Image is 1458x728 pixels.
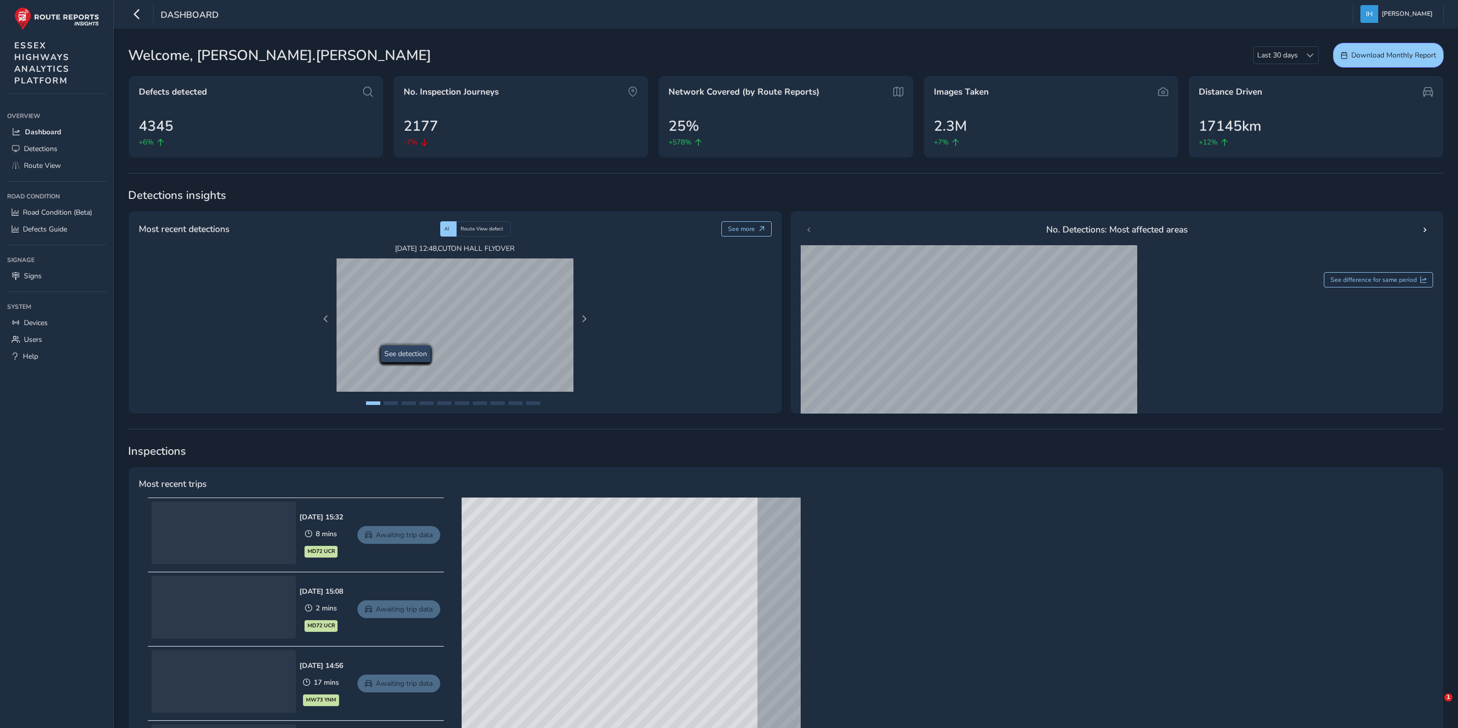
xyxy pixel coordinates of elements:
span: Dashboard [25,127,61,137]
button: Page 6 [455,401,469,405]
span: 2 mins [316,603,337,613]
span: Route View [24,161,61,170]
button: Page 5 [437,401,451,405]
a: Signs [7,268,106,284]
span: +6% [139,137,154,148]
span: Distance Driven [1199,86,1262,98]
button: Page 2 [384,401,398,405]
img: rr logo [14,7,99,30]
a: Detections [7,140,106,157]
span: Detections insights [128,188,1444,203]
span: Welcome, [PERSON_NAME].[PERSON_NAME] [128,45,431,66]
span: 17145km [1199,115,1261,137]
a: Dashboard [7,124,106,140]
button: [PERSON_NAME] [1360,5,1436,23]
div: [DATE] 15:08 [299,587,343,596]
span: ESSEX HIGHWAYS ANALYTICS PLATFORM [14,40,70,86]
a: Route View [7,157,106,174]
span: MW73 YNM [306,696,336,704]
button: Page 4 [419,401,434,405]
span: Last 30 days [1254,47,1301,64]
button: See more [721,221,772,237]
span: Network Covered (by Route Reports) [669,86,819,98]
span: -7% [404,137,417,148]
span: Defects detected [139,86,207,98]
span: [PERSON_NAME] [1382,5,1433,23]
span: +578% [669,137,691,148]
button: Page 3 [402,401,416,405]
button: See difference for same period [1324,272,1434,287]
span: Help [23,352,38,361]
span: Defects Guide [23,224,67,234]
div: Signage [7,252,106,268]
span: +7% [934,137,949,148]
span: Inspections [128,444,1444,459]
img: diamond-layout [1360,5,1378,23]
iframe: Intercom live chat [1423,693,1448,718]
div: System [7,299,106,314]
div: AI [440,221,457,237]
div: [DATE] 14:56 [299,661,343,671]
span: No. Inspection Journeys [404,86,499,98]
span: 25% [669,115,699,137]
span: Signs [24,271,42,281]
span: Most recent detections [139,222,229,236]
span: Devices [24,318,48,328]
a: Devices [7,314,106,331]
span: 4345 [139,115,173,137]
div: Overview [7,108,106,124]
span: [DATE] 12:48 , CUTON HALL FLYOVER [337,244,573,253]
button: Page 8 [491,401,505,405]
span: No. Detections: Most affected areas [1046,223,1188,236]
span: 1 [1444,693,1452,702]
button: Download Monthly Report [1333,43,1444,68]
span: 2177 [404,115,438,137]
button: Page 1 [366,401,380,405]
span: See more [728,225,755,233]
span: 2.3M [934,115,967,137]
a: Users [7,331,106,348]
span: Users [24,335,42,344]
span: Most recent trips [139,477,206,490]
button: Page 7 [473,401,487,405]
span: AI [444,225,449,232]
span: Dashboard [161,9,219,23]
button: Page 9 [508,401,523,405]
span: See difference for same period [1330,276,1417,284]
span: 17 mins [314,678,339,687]
span: Route View defect [461,225,503,232]
a: Awaiting trip data [357,526,440,544]
span: Download Monthly Report [1351,50,1436,60]
div: [DATE] 15:32 [299,512,343,522]
span: 8 mins [316,529,337,539]
span: Detections [24,144,57,154]
a: Awaiting trip data [357,600,440,618]
span: Road Condition (Beta) [23,208,92,217]
button: Next Page [577,312,591,326]
a: Awaiting trip data [357,675,440,692]
a: Defects Guide [7,221,106,238]
span: MD72 UCR [308,622,335,630]
button: Previous Page [319,312,333,326]
span: MD72 UCR [308,547,335,556]
a: Road Condition (Beta) [7,204,106,221]
div: Route View defect [457,221,511,237]
div: Road Condition [7,189,106,204]
a: Help [7,348,106,365]
span: +12% [1199,137,1218,148]
span: Images Taken [934,86,989,98]
button: Page 10 [526,401,540,405]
